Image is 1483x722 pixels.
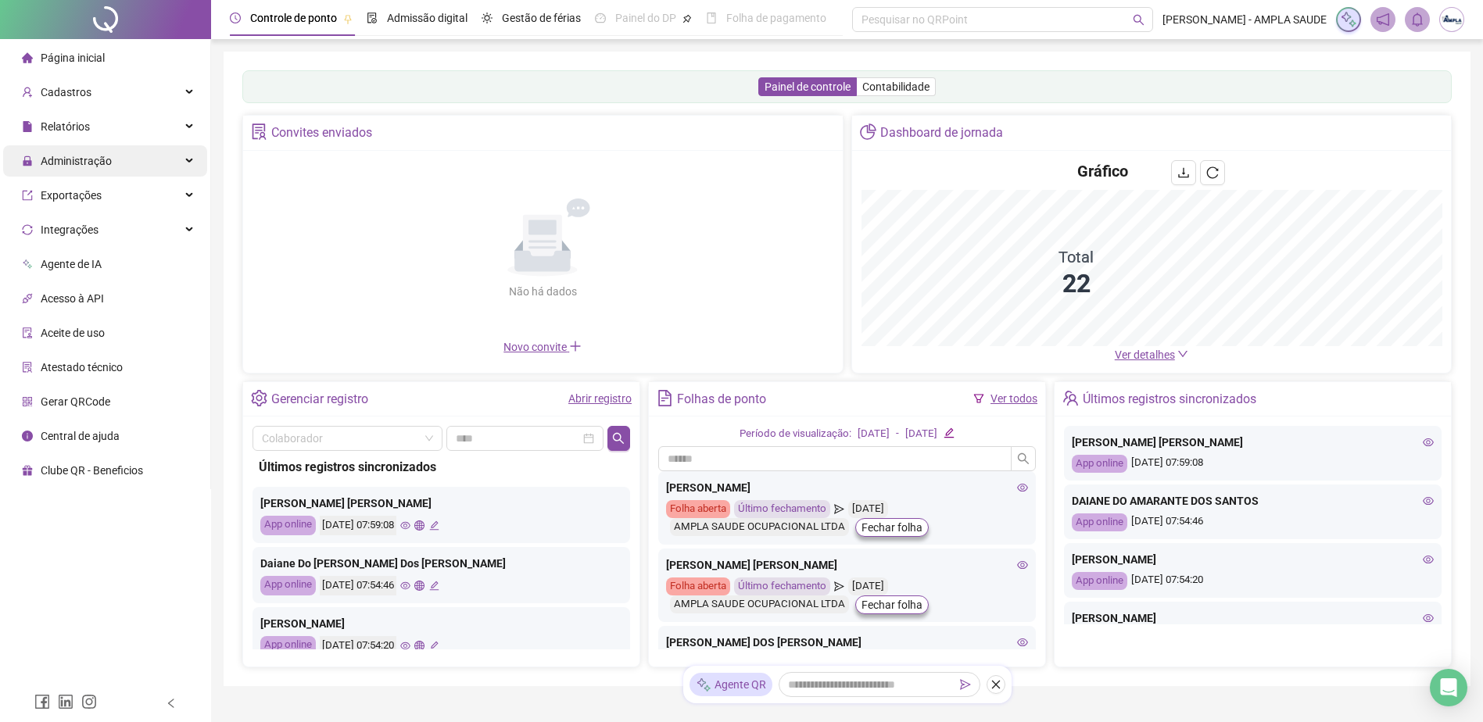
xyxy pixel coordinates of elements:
[367,13,378,23] span: file-done
[858,426,890,442] div: [DATE]
[1017,452,1030,465] span: search
[855,595,929,614] button: Fechar folha
[990,392,1037,405] a: Ver todos
[1072,609,1434,627] div: [PERSON_NAME]
[855,518,929,537] button: Fechar folha
[860,123,876,140] span: pie-chart
[343,14,353,23] span: pushpin
[682,14,692,23] span: pushpin
[502,12,581,24] span: Gestão de férias
[41,258,102,270] span: Agente de IA
[41,155,112,167] span: Administração
[22,396,33,407] span: qrcode
[260,516,316,535] div: App online
[1376,13,1390,27] span: notification
[251,123,267,140] span: solution
[41,395,110,408] span: Gerar QRCode
[657,390,673,406] span: file-text
[1133,14,1144,26] span: search
[1062,390,1079,406] span: team
[22,224,33,235] span: sync
[862,80,930,93] span: Contabilidade
[400,520,410,531] span: eye
[1017,482,1028,493] span: eye
[1410,13,1424,27] span: bell
[1072,434,1434,451] div: [PERSON_NAME] [PERSON_NAME]
[1017,637,1028,648] span: eye
[990,679,1001,690] span: close
[666,634,1028,651] div: [PERSON_NAME] DOS [PERSON_NAME]
[1072,513,1127,531] div: App online
[848,577,888,595] div: [DATE]
[400,581,410,591] span: eye
[1115,348,1188,361] a: Ver detalhes down
[612,432,625,445] span: search
[482,13,493,23] span: sun
[670,595,849,613] div: AMPLA SAUDE OCUPACIONAL LTDA
[666,577,730,595] div: Folha aberta
[22,327,33,338] span: audit
[595,13,606,23] span: dashboard
[696,677,711,693] img: sparkle-icon.fc2bf0ac1784a2077858766a79e2daf3.svg
[834,577,844,595] span: send
[1072,572,1434,590] div: [DATE] 07:54:20
[726,12,826,24] span: Folha de pagamento
[944,427,954,438] span: edit
[568,392,632,405] a: Abrir registro
[260,636,316,656] div: App online
[503,341,582,353] span: Novo convite
[259,457,624,477] div: Últimos registros sincronizados
[1072,492,1434,509] div: DAIANE DO AMARANTE DOS SANTOS
[260,555,622,572] div: Daiane Do [PERSON_NAME] Dos [PERSON_NAME]
[690,673,772,696] div: Agente QR
[166,698,177,709] span: left
[34,694,50,709] span: facebook
[41,52,105,64] span: Página inicial
[734,577,830,595] div: Último fechamento
[880,120,1003,146] div: Dashboard de jornada
[41,361,123,374] span: Atestado técnico
[1423,554,1434,565] span: eye
[260,495,622,512] div: [PERSON_NAME] [PERSON_NAME]
[41,464,143,477] span: Clube QR - Beneficios
[1177,166,1190,179] span: download
[22,155,33,166] span: lock
[22,431,33,441] span: info-circle
[22,465,33,476] span: gift
[58,694,73,709] span: linkedin
[22,121,33,132] span: file
[1340,11,1357,28] img: sparkle-icon.fc2bf0ac1784a2077858766a79e2daf3.svg
[1162,11,1327,28] span: [PERSON_NAME] - AMPLA SAUDE
[429,581,439,591] span: edit
[896,426,899,442] div: -
[260,576,316,595] div: App online
[670,518,849,536] div: AMPLA SAUDE OCUPACIONAL LTDA
[429,641,439,651] span: edit
[848,500,888,518] div: [DATE]
[734,500,830,518] div: Último fechamento
[41,189,102,202] span: Exportações
[271,386,368,413] div: Gerenciar registro
[260,615,622,632] div: [PERSON_NAME]
[706,13,717,23] span: book
[320,516,396,535] div: [DATE] 07:59:08
[905,426,937,442] div: [DATE]
[677,386,766,413] div: Folhas de ponto
[471,283,614,300] div: Não há dados
[862,596,922,613] span: Fechar folha
[973,393,984,404] span: filter
[1177,348,1188,359] span: down
[41,292,104,305] span: Acesso à API
[414,641,424,651] span: global
[387,12,467,24] span: Admissão digital
[1440,8,1463,31] img: 21341
[1077,160,1128,182] h4: Gráfico
[666,556,1028,574] div: [PERSON_NAME] [PERSON_NAME]
[1072,551,1434,568] div: [PERSON_NAME]
[230,13,241,23] span: clock-circle
[320,636,396,656] div: [DATE] 07:54:20
[41,430,120,442] span: Central de ajuda
[1115,348,1175,361] span: Ver detalhes
[41,327,105,339] span: Aceite de uso
[1072,455,1127,473] div: App online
